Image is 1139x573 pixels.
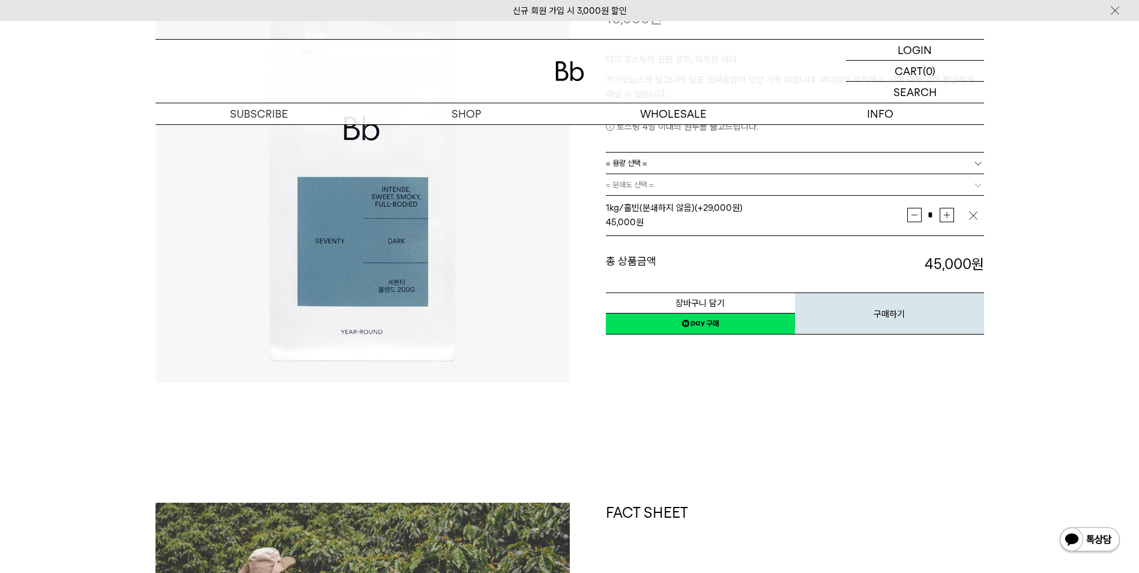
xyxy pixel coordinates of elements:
[606,215,907,229] div: 원
[967,210,979,222] img: 삭제
[606,254,795,274] dt: 총 상품금액
[513,5,627,16] a: 신규 회원 가입 시 3,000원 할인
[606,313,795,335] a: 새창
[570,103,777,124] p: WHOLESALE
[893,82,937,103] p: SEARCH
[925,255,984,273] strong: 45,000
[363,103,570,124] a: SHOP
[846,61,984,82] a: CART (0)
[606,202,743,213] span: 1kg/홀빈(분쇄하지 않음) (+29,000원)
[606,153,647,174] span: = 용량 선택 =
[606,293,795,314] button: 장바구니 담기
[1059,526,1121,555] img: 카카오톡 채널 1:1 채팅 버튼
[606,503,984,571] h1: FACT SHEET
[156,103,363,124] a: SUBSCRIBE
[846,40,984,61] a: LOGIN
[898,40,932,60] p: LOGIN
[606,174,654,195] span: = 분쇄도 선택 =
[795,293,984,335] button: 구매하기
[555,61,584,81] img: 로고
[923,61,935,81] p: (0)
[606,217,636,228] strong: 45,000
[606,120,984,134] p: 로스팅 4일 이내의 원두를 출고드립니다.
[971,255,984,273] b: 원
[907,208,922,222] button: 감소
[940,208,954,222] button: 증가
[777,103,984,124] p: INFO
[895,61,923,81] p: CART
